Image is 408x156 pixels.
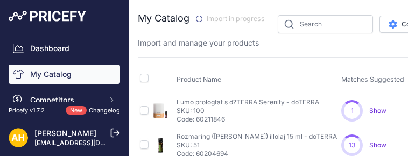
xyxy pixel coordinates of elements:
a: Changelog [89,107,120,114]
span: 1 [351,107,354,115]
span: Product Name [177,75,221,83]
span: Import in progress [189,13,271,25]
div: Pricefy v1.7.2 [9,106,45,115]
p: SKU: 51 [177,141,337,150]
a: Show [369,107,386,115]
button: Competitors [9,90,120,110]
span: New [66,106,87,115]
span: Competitors [30,95,101,105]
input: Search [278,15,373,33]
a: Show [369,141,386,149]
p: Rozmaring ([PERSON_NAME]) illolaj 15 ml - doTERRA [177,132,337,141]
p: Import and manage your products [138,38,259,48]
p: Lumo prologtat s d?TERRA Serenity - doTERRA [177,98,319,107]
img: Pricefy Logo [9,11,86,22]
h2: My Catalog [138,11,189,26]
a: My Catalog [9,65,120,84]
span: 13 [349,141,355,150]
a: [EMAIL_ADDRESS][DOMAIN_NAME] [34,139,147,147]
p: SKU: 100 [177,107,319,115]
p: Code: 60211846 [177,115,319,124]
a: Dashboard [9,39,120,58]
span: Matches Suggested [341,75,404,83]
a: [PERSON_NAME] [34,129,96,138]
